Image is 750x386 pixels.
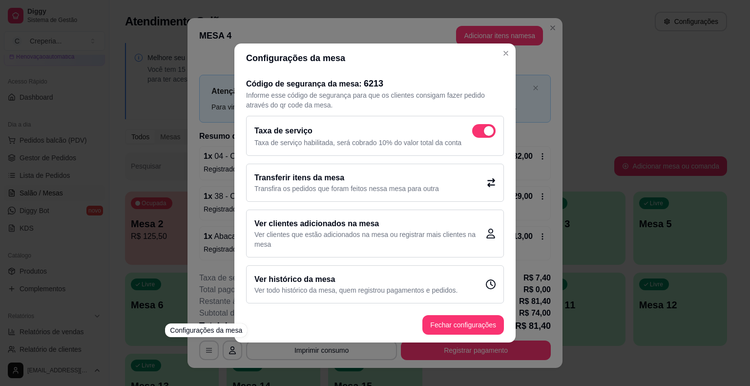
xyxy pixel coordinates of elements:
[254,230,486,249] p: Ver clientes que estão adicionados na mesa ou registrar mais clientes na mesa
[254,218,486,230] h2: Ver clientes adicionados na mesa
[165,323,247,337] div: Configurações da mesa
[254,285,458,295] p: Ver todo histórico da mesa, quem registrou pagamentos e pedidos.
[246,77,504,90] h2: Código de segurança da mesa:
[422,315,504,335] button: Fechar configurações
[254,138,496,148] p: Taxa de serviço habilitada, será cobrado 10% do valor total da conta
[254,125,312,137] h2: Taxa de serviço
[254,172,439,184] h2: Transferir itens da mesa
[364,79,383,88] span: 6213
[498,45,514,61] button: Close
[254,184,439,193] p: Transfira os pedidos que foram feitos nessa mesa para outra
[234,43,516,73] header: Configurações da mesa
[246,90,504,110] p: Informe esse código de segurança para que os clientes consigam fazer pedido através do qr code da...
[254,274,458,285] h2: Ver histórico da mesa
